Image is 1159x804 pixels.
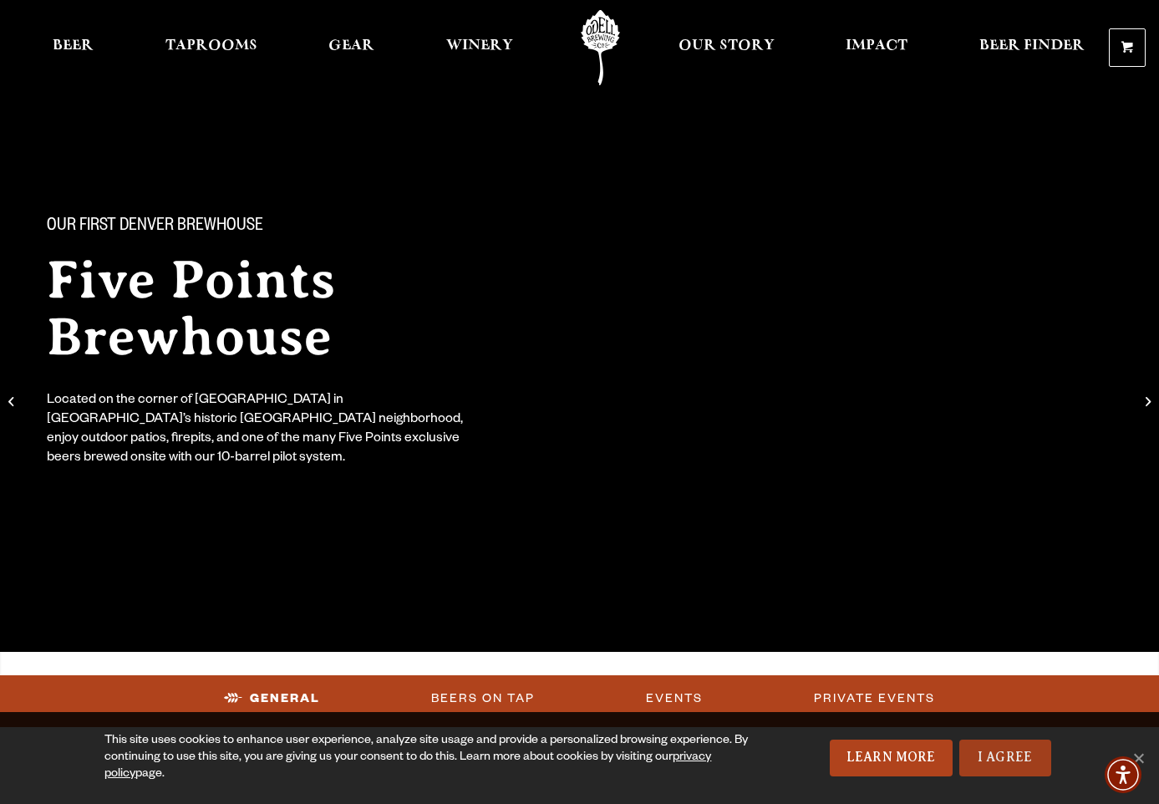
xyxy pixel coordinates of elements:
[155,10,268,85] a: Taprooms
[42,10,104,85] a: Beer
[435,10,524,85] a: Winery
[835,10,918,85] a: Impact
[1105,756,1141,793] div: Accessibility Menu
[446,39,513,53] span: Winery
[959,740,1051,776] a: I Agree
[639,679,709,718] a: Events
[679,39,775,53] span: Our Story
[830,740,953,776] a: Learn More
[318,10,385,85] a: Gear
[424,679,541,718] a: Beers on Tap
[47,392,475,469] div: Located on the corner of [GEOGRAPHIC_DATA] in [GEOGRAPHIC_DATA]’s historic [GEOGRAPHIC_DATA] neig...
[979,39,1085,53] span: Beer Finder
[328,39,374,53] span: Gear
[53,39,94,53] span: Beer
[47,252,568,365] h2: Five Points Brewhouse
[47,216,263,238] span: Our First Denver Brewhouse
[104,733,750,783] div: This site uses cookies to enhance user experience, analyze site usage and provide a personalized ...
[165,39,257,53] span: Taprooms
[968,10,1095,85] a: Beer Finder
[217,679,327,718] a: General
[846,39,907,53] span: Impact
[807,679,942,718] a: Private Events
[668,10,785,85] a: Our Story
[569,10,632,85] a: Odell Home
